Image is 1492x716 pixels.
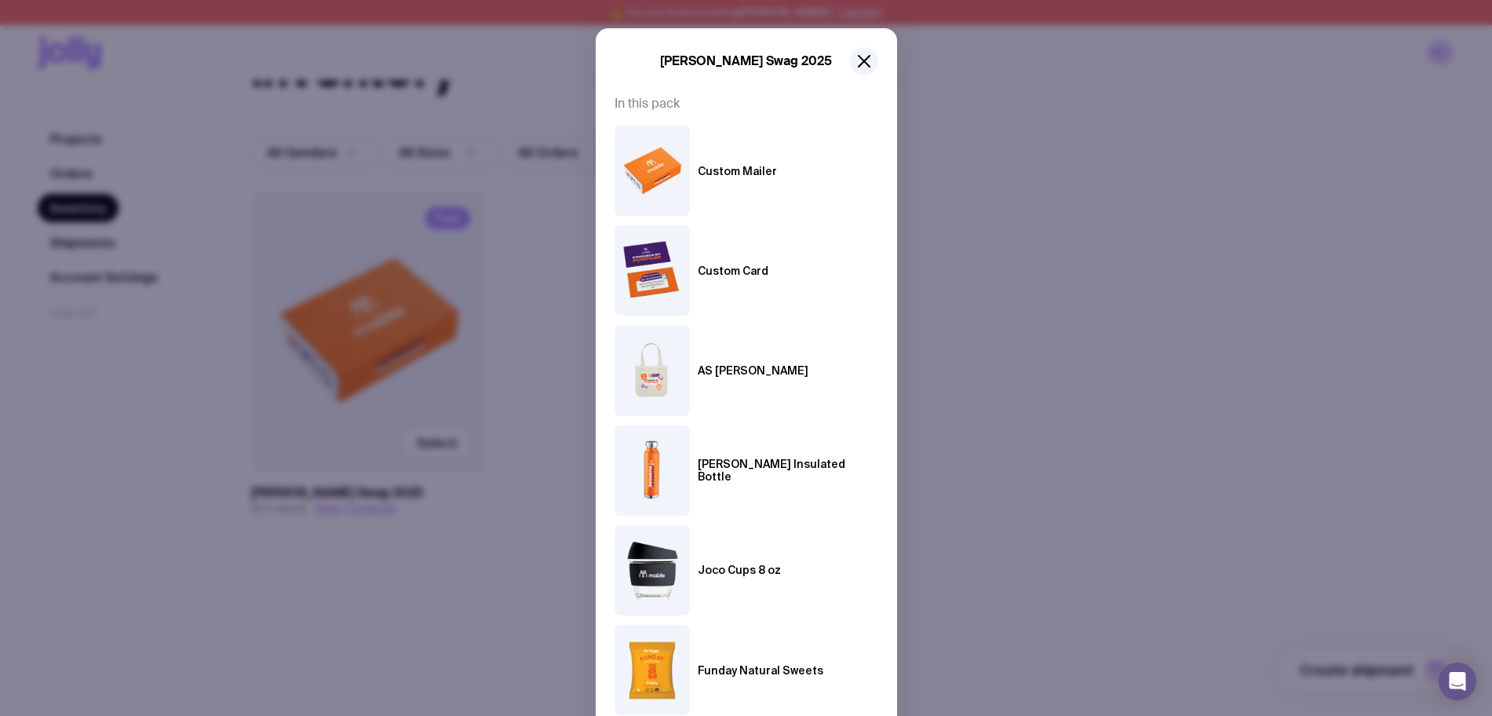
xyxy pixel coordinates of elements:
h6: Custom Card [698,265,768,277]
h6: Funday Natural Sweets [698,664,823,677]
span: In this pack [615,94,878,113]
h6: Custom Mailer [698,165,777,177]
div: Open Intercom Messenger [1439,663,1476,700]
h6: [PERSON_NAME] Insulated Bottle [698,458,878,483]
h6: Joco Cups 8 oz [698,564,781,576]
h6: AS [PERSON_NAME] [698,364,808,377]
h5: [PERSON_NAME] Swag 2025 [660,53,832,69]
